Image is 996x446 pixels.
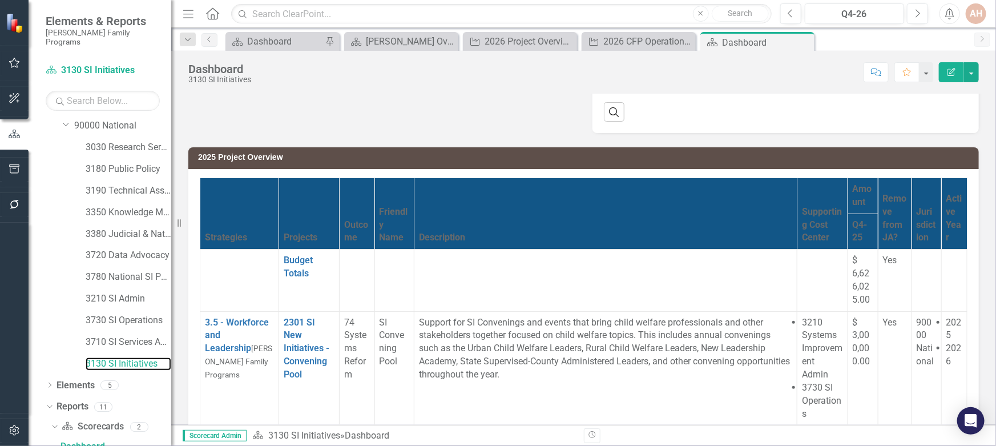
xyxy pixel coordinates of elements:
[848,311,878,425] td: Double-Click to Edit
[205,231,274,244] div: Strategies
[853,255,870,305] span: $ 6,626,025.00
[797,250,848,311] td: Double-Click to Edit
[374,250,414,311] td: Double-Click to Edit
[347,34,455,49] a: [PERSON_NAME] Overview
[46,91,160,111] input: Search Below...
[231,4,771,24] input: Search ClearPoint...
[344,219,370,245] div: Outcome
[62,420,124,433] a: Scorecards
[252,429,575,443] div: »
[86,292,171,306] a: 3210 SI Admin
[966,3,986,24] button: AH
[374,311,414,425] td: Double-Click to Edit
[340,250,375,311] td: Double-Click to Edit
[485,34,574,49] div: 2026 Project Overview_TEMPLATE
[380,317,405,367] span: SI Convening Pool
[86,206,171,219] a: 3350 Knowledge Management
[86,163,171,176] a: 3180 Public Policy
[941,250,967,311] td: Double-Click to Edit
[86,314,171,327] a: 3730 SI Operations
[183,430,247,441] span: Scorecard Admin
[419,316,792,381] p: Support for SI Convenings and events that bring child welfare professionals and other stakeholder...
[279,311,339,425] td: Double-Click to Edit Right Click for Context Menu
[946,317,962,341] span: 2025
[883,255,897,266] span: Yes
[345,430,389,441] div: Dashboard
[86,249,171,262] a: 3720 Data Advocacy
[198,153,973,162] h3: 2025 Project Overview
[46,14,160,28] span: Elements & Reports
[917,317,934,367] span: 90000 National
[419,231,792,244] div: Description
[917,206,937,245] div: Jurisdiction
[957,407,985,435] div: Open Intercom Messenger
[603,34,693,49] div: 2026 CFP Operational Plan_active year [DATE] only__USE REPORTING PERIOD
[284,317,329,380] a: 2301 SI New Initiatives - Convening Pool
[946,343,962,367] span: 2026
[466,34,574,49] a: 2026 Project Overview_TEMPLATE
[279,250,339,311] td: Double-Click to Edit Right Click for Context Menu
[228,34,322,49] a: Dashboard
[414,311,797,425] td: Double-Click to Edit
[340,311,375,425] td: Double-Click to Edit
[57,400,88,413] a: Reports
[86,228,171,241] a: 3380 Judicial & National Engage
[200,311,279,425] td: Double-Click to Edit Right Click for Context Menu
[802,317,842,380] span: 3210 Systems Improvement Admin
[941,311,967,425] td: Double-Click to Edit
[86,271,171,284] a: 3780 National SI Partnerships
[584,34,693,49] a: 2026 CFP Operational Plan_active year [DATE] only__USE REPORTING PERIOD
[268,430,340,441] a: 3130 SI Initiatives
[205,344,272,379] span: [PERSON_NAME] Family Programs
[86,184,171,198] a: 3190 Technical Assistance Unit
[86,141,171,154] a: 3030 Research Services
[414,250,797,311] td: Double-Click to Edit
[46,64,160,77] a: 3130 SI Initiatives
[188,75,251,84] div: 3130 SI Initiatives
[797,311,848,425] td: Double-Click to Edit
[878,311,912,425] td: Double-Click to Edit
[722,35,812,50] div: Dashboard
[853,219,873,245] div: Q4-25
[188,63,251,75] div: Dashboard
[853,183,873,209] div: Amount
[946,192,962,244] div: Active Year
[883,317,897,328] span: Yes
[344,317,366,380] span: 74 Systems Reform
[380,206,410,245] div: Friendly Name
[86,357,171,371] a: 3130 SI Initiatives
[284,255,313,279] a: Budget Totals
[802,382,841,419] span: 3730 SI Operations
[130,422,148,432] div: 2
[366,34,455,49] div: [PERSON_NAME] Overview
[284,231,334,244] div: Projects
[853,317,870,367] span: $ 3,000,000.00
[712,6,769,22] button: Search
[100,380,119,390] div: 5
[46,28,160,47] small: [PERSON_NAME] Family Programs
[6,13,26,33] img: ClearPoint Strategy
[912,250,941,311] td: Double-Click to Edit
[802,206,842,245] div: Supporting Cost Center
[74,119,171,132] a: 90000 National
[57,379,95,392] a: Elements
[878,250,912,311] td: Double-Click to Edit
[805,3,905,24] button: Q4-26
[94,402,112,412] div: 11
[86,336,171,349] a: 3710 SI Services Admin
[809,7,901,21] div: Q4-26
[883,192,907,244] div: Remove from JA?
[205,317,269,354] a: 3.5 - Workforce and Leadership
[912,311,941,425] td: Double-Click to Edit
[728,9,752,18] span: Search
[247,34,322,49] div: Dashboard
